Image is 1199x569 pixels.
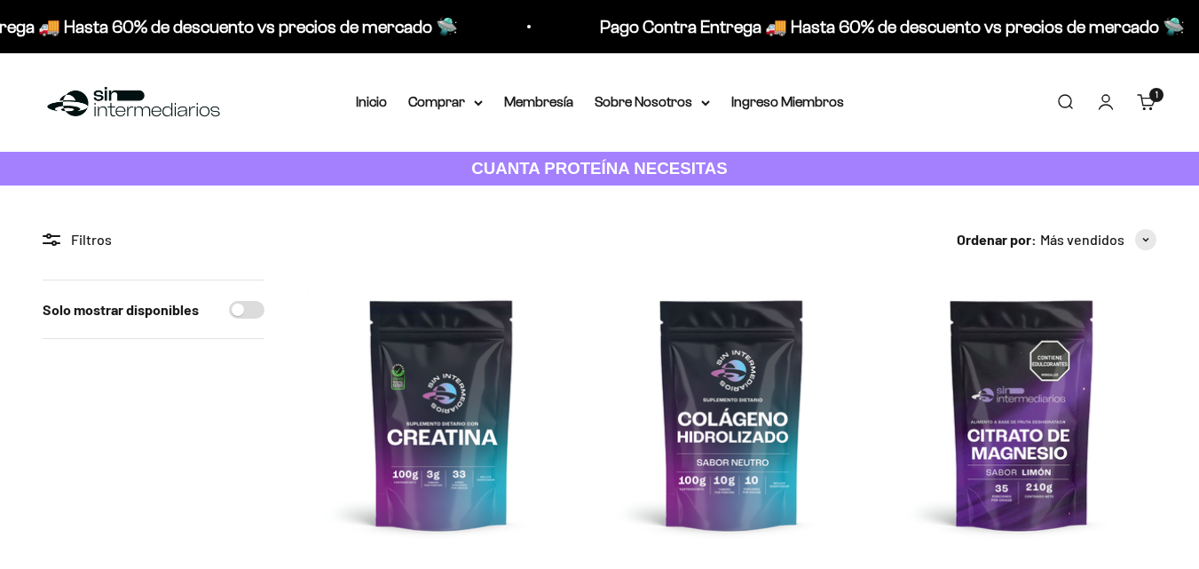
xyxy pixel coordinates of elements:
a: Membresía [504,94,573,109]
p: Pago Contra Entrega 🚚 Hasta 60% de descuento vs precios de mercado 🛸 [597,12,1182,41]
div: Filtros [43,228,264,251]
a: Ingreso Miembros [731,94,844,109]
summary: Comprar [408,91,483,114]
span: Ordenar por: [957,228,1037,251]
label: Solo mostrar disponibles [43,298,199,321]
button: Más vendidos [1040,228,1156,251]
a: Inicio [356,94,387,109]
strong: CUANTA PROTEÍNA NECESITAS [471,159,728,178]
span: 1 [1156,91,1158,99]
summary: Sobre Nosotros [595,91,710,114]
span: Más vendidos [1040,228,1124,251]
